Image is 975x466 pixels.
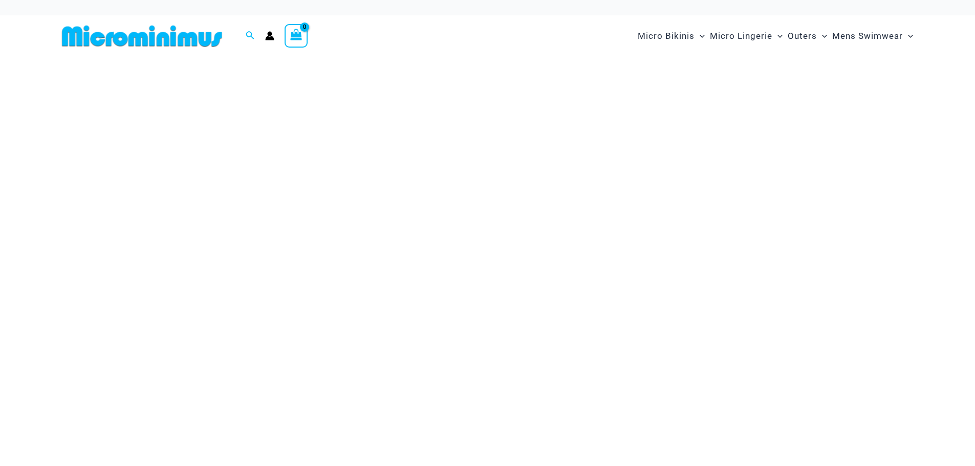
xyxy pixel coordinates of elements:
span: Micro Lingerie [710,23,772,49]
span: Menu Toggle [695,23,705,49]
span: Mens Swimwear [832,23,903,49]
a: Account icon link [265,31,274,40]
span: Menu Toggle [903,23,913,49]
a: Search icon link [246,30,255,42]
img: MM SHOP LOGO FLAT [58,25,226,48]
nav: Site Navigation [634,19,918,53]
span: Menu Toggle [772,23,783,49]
a: OutersMenu ToggleMenu Toggle [785,20,830,52]
a: View Shopping Cart, empty [285,24,308,48]
span: Outers [788,23,817,49]
span: Micro Bikinis [638,23,695,49]
a: Micro LingerieMenu ToggleMenu Toggle [707,20,785,52]
span: Menu Toggle [817,23,827,49]
a: Mens SwimwearMenu ToggleMenu Toggle [830,20,916,52]
a: Micro BikinisMenu ToggleMenu Toggle [635,20,707,52]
